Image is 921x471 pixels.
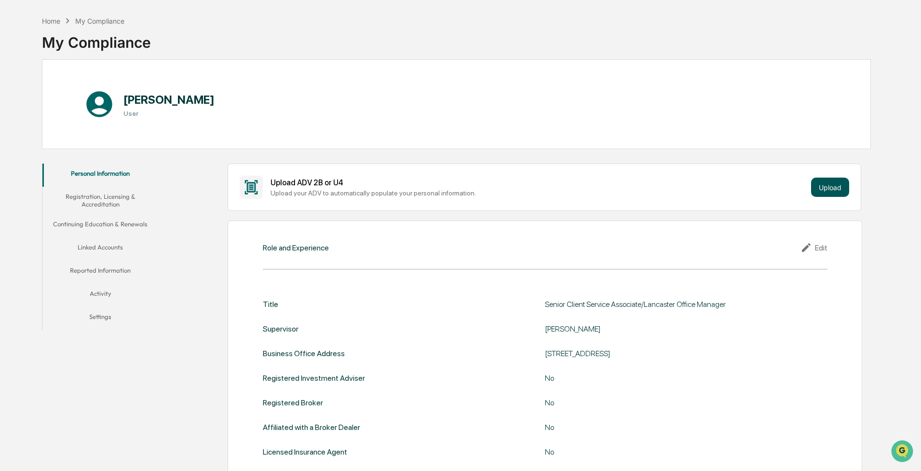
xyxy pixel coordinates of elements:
[545,423,786,432] div: No
[33,83,122,91] div: We're available if you need us!
[75,17,124,25] div: My Compliance
[545,349,786,358] div: [STREET_ADDRESS]
[123,110,215,117] h3: User
[42,307,158,330] button: Settings
[263,243,329,252] div: Role and Experience
[42,164,158,330] div: secondary tabs example
[66,118,123,135] a: 🗄️Attestations
[42,284,158,307] button: Activity
[10,74,27,91] img: 1746055101610-c473b297-6a78-478c-a979-82029cc54cd1
[545,374,786,383] div: No
[70,123,78,130] div: 🗄️
[42,261,158,284] button: Reported Information
[42,187,158,214] button: Registration, Licensing & Accreditation
[263,398,323,407] div: Registered Broker
[123,93,215,107] h1: [PERSON_NAME]
[10,141,17,149] div: 🔎
[42,214,158,237] button: Continuing Education & Renewals
[42,17,60,25] div: Home
[10,123,17,130] div: 🖐️
[42,237,158,261] button: Linked Accounts
[800,242,827,253] div: Edit
[164,77,176,88] button: Start new chat
[263,300,278,309] div: Title
[545,398,786,407] div: No
[19,140,61,150] span: Data Lookup
[33,74,158,83] div: Start new chat
[6,118,66,135] a: 🖐️Preclearance
[545,300,786,309] div: Senior Client Service Associate/Lancaster Office Manager
[271,189,807,197] div: Upload your ADV to automatically populate your personal information.
[263,447,347,457] div: Licensed Insurance Agent
[890,439,916,465] iframe: Open customer support
[19,122,62,131] span: Preclearance
[545,324,786,333] div: [PERSON_NAME]
[263,324,298,333] div: Supervisor
[811,178,849,197] button: Upload
[6,136,65,153] a: 🔎Data Lookup
[42,26,151,51] div: My Compliance
[68,163,117,171] a: Powered byPylon
[263,423,360,432] div: Affiliated with a Broker Dealer
[42,164,158,187] button: Personal Information
[96,164,117,171] span: Pylon
[545,447,786,457] div: No
[263,349,345,358] div: Business Office Address
[271,178,807,187] div: Upload ADV 2B or U4
[25,44,159,54] input: Clear
[10,20,176,36] p: How can we help?
[263,374,365,383] div: Registered Investment Adviser
[80,122,120,131] span: Attestations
